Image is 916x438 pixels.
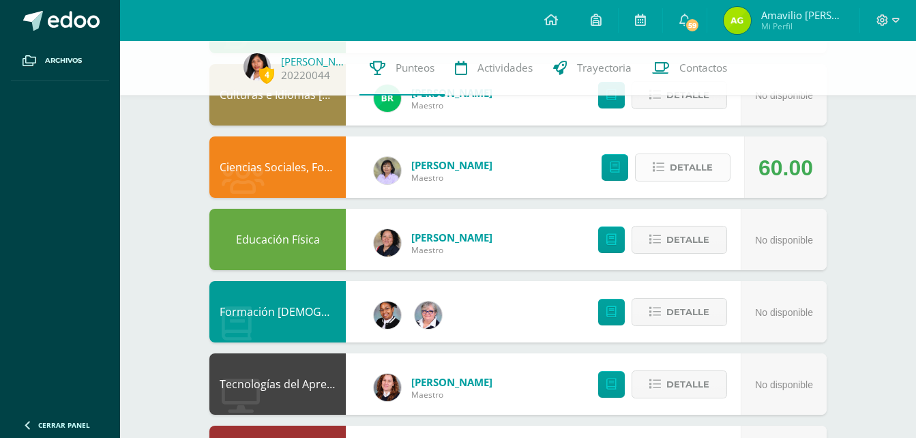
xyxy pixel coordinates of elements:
[359,41,445,96] a: Punteos
[38,420,90,430] span: Cerrar panel
[642,41,737,96] a: Contactos
[411,244,492,256] span: Maestro
[374,85,401,112] img: cd3b6ff0841edef3ac860902c54fe78e.png
[259,66,274,83] span: 4
[755,90,813,101] span: No disponible
[411,158,492,172] a: [PERSON_NAME]
[45,55,82,66] span: Archivos
[445,41,543,96] a: Actividades
[666,372,709,397] span: Detalle
[679,61,727,75] span: Contactos
[209,353,346,415] div: Tecnologías del Aprendizaje y la Comunicación
[755,235,813,246] span: No disponible
[243,53,271,81] img: 0934cb4792ed0caa070e1a3a7856c7b2.png
[11,41,109,81] a: Archivos
[477,61,533,75] span: Actividades
[666,227,709,252] span: Detalle
[281,68,330,83] a: 20220044
[577,61,632,75] span: Trayectoria
[635,154,730,181] button: Detalle
[411,231,492,244] a: [PERSON_NAME]
[374,157,401,184] img: aa0a622a90deac0f43b59f137ea3bd7a.png
[209,209,346,270] div: Educación Física
[670,155,713,180] span: Detalle
[755,307,813,318] span: No disponible
[281,55,349,68] a: [PERSON_NAME]
[758,137,813,199] div: 60.00
[761,20,843,32] span: Mi Perfil
[374,374,401,401] img: cde052c26e31b6a5c729714eb4ceb836.png
[415,302,442,329] img: d0e936bcf5a17d1f5286ce213df0783e.png
[411,375,492,389] a: [PERSON_NAME]
[761,8,843,22] span: Amavilio [PERSON_NAME]
[755,379,813,390] span: No disponible
[396,61,434,75] span: Punteos
[685,18,700,33] span: 59
[209,136,346,198] div: Ciencias Sociales, Formación Ciudadana e Interculturalidad
[411,100,492,111] span: Maestro
[374,229,401,257] img: 221af06ae4b1beedc67b65817a25a70d.png
[632,226,727,254] button: Detalle
[632,370,727,398] button: Detalle
[209,281,346,342] div: Formación Cristiana
[724,7,751,34] img: ae19480459d7ba6c514e2c1454fce315.png
[411,172,492,184] span: Maestro
[632,298,727,326] button: Detalle
[666,300,709,325] span: Detalle
[543,41,642,96] a: Trayectoria
[374,302,401,329] img: 6cc539d424cce65eb6f8ae388e69d7f6.png
[411,389,492,400] span: Maestro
